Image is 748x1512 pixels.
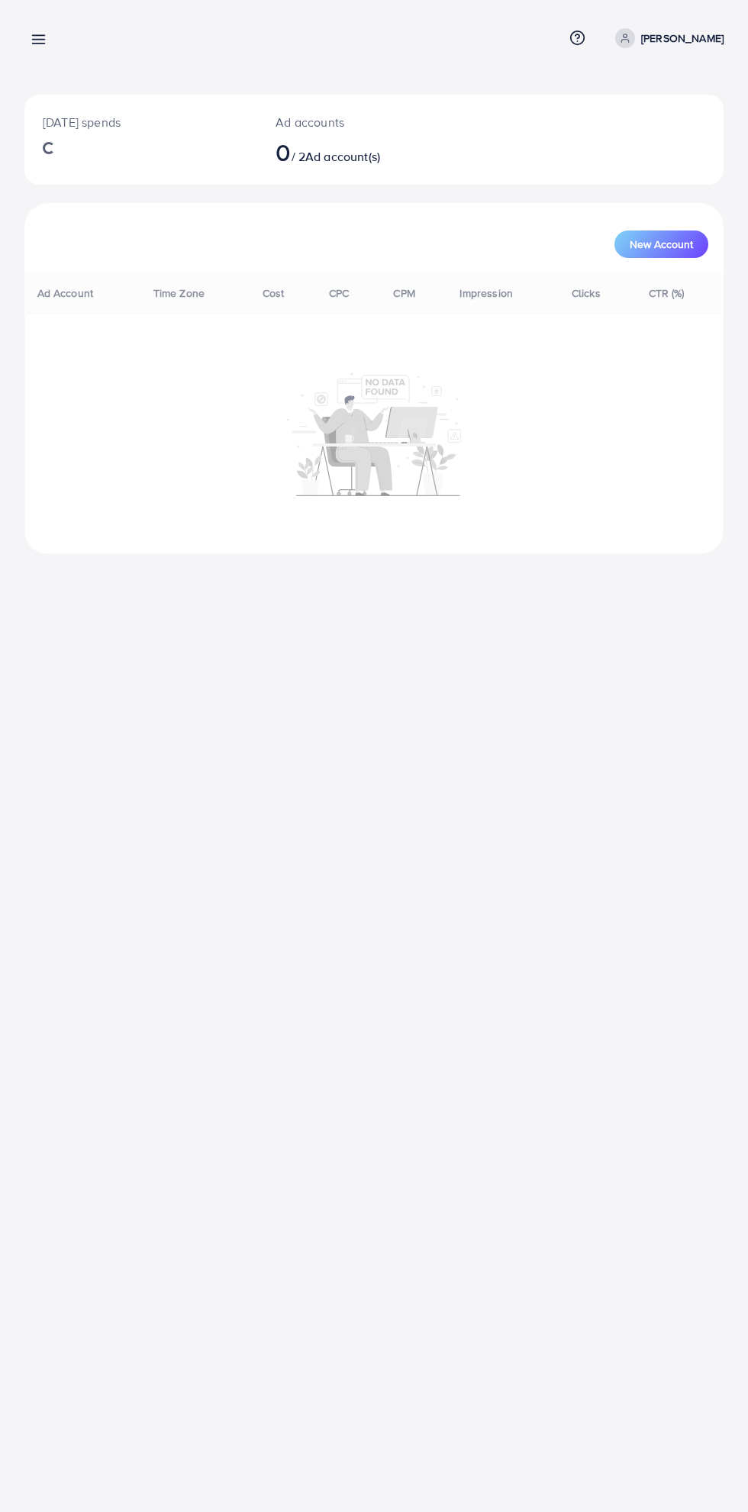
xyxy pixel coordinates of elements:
[614,231,708,258] button: New Account
[276,137,414,166] h2: / 2
[276,113,414,131] p: Ad accounts
[630,239,693,250] span: New Account
[276,134,291,169] span: 0
[43,113,239,131] p: [DATE] spends
[609,28,724,48] a: [PERSON_NAME]
[641,29,724,47] p: [PERSON_NAME]
[305,148,380,165] span: Ad account(s)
